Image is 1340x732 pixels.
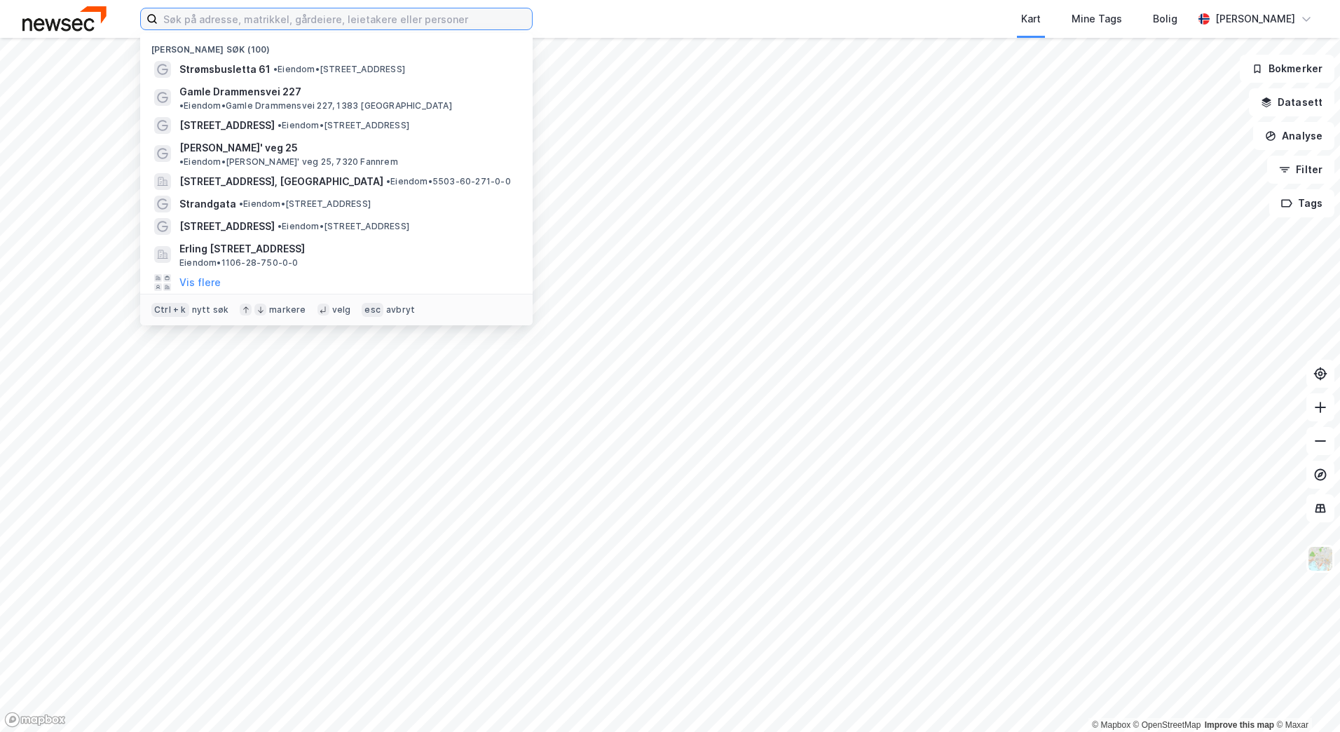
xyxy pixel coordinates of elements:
input: Søk på adresse, matrikkel, gårdeiere, leietakere eller personer [158,8,532,29]
span: • [273,64,278,74]
span: Eiendom • [STREET_ADDRESS] [278,120,409,131]
span: • [278,221,282,231]
span: Strandgata [179,196,236,212]
span: • [179,156,184,167]
span: [STREET_ADDRESS] [179,218,275,235]
button: Datasett [1249,88,1334,116]
a: OpenStreetMap [1133,720,1201,730]
div: velg [332,304,351,316]
div: nytt søk [192,304,229,316]
button: Vis flere [179,274,221,291]
span: [PERSON_NAME]' veg 25 [179,140,298,156]
span: Gamle Drammensvei 227 [179,83,301,100]
button: Bokmerker [1240,55,1334,83]
button: Analyse [1253,122,1334,150]
span: Eiendom • 1106-28-750-0-0 [179,257,299,269]
span: [STREET_ADDRESS] [179,117,275,134]
span: • [239,198,243,209]
div: [PERSON_NAME] søk (100) [140,33,533,58]
div: avbryt [386,304,415,316]
span: • [278,120,282,130]
span: Eiendom • [STREET_ADDRESS] [239,198,371,210]
span: Eiendom • 5503-60-271-0-0 [386,176,511,187]
div: markere [269,304,306,316]
span: • [386,176,390,187]
div: esc [362,303,383,317]
span: Strømsbusletta 61 [179,61,271,78]
button: Tags [1269,189,1334,217]
img: newsec-logo.f6e21ccffca1b3a03d2d.png [22,6,107,31]
div: Kontrollprogram for chat [1270,665,1340,732]
div: Kart [1021,11,1041,27]
span: Eiendom • [STREET_ADDRESS] [278,221,409,232]
iframe: Chat Widget [1270,665,1340,732]
div: Mine Tags [1072,11,1122,27]
div: Ctrl + k [151,303,189,317]
a: Mapbox homepage [4,712,66,728]
span: [STREET_ADDRESS], [GEOGRAPHIC_DATA] [179,173,383,190]
img: Z [1307,545,1334,572]
span: Eiendom • [PERSON_NAME]' veg 25, 7320 Fannrem [179,156,398,168]
div: Bolig [1153,11,1177,27]
a: Improve this map [1205,720,1274,730]
span: Eiendom • [STREET_ADDRESS] [273,64,405,75]
button: Filter [1267,156,1334,184]
a: Mapbox [1092,720,1130,730]
span: Eiendom • Gamle Drammensvei 227, 1383 [GEOGRAPHIC_DATA] [179,100,452,111]
span: • [179,100,184,111]
span: Erling [STREET_ADDRESS] [179,240,516,257]
div: [PERSON_NAME] [1215,11,1295,27]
